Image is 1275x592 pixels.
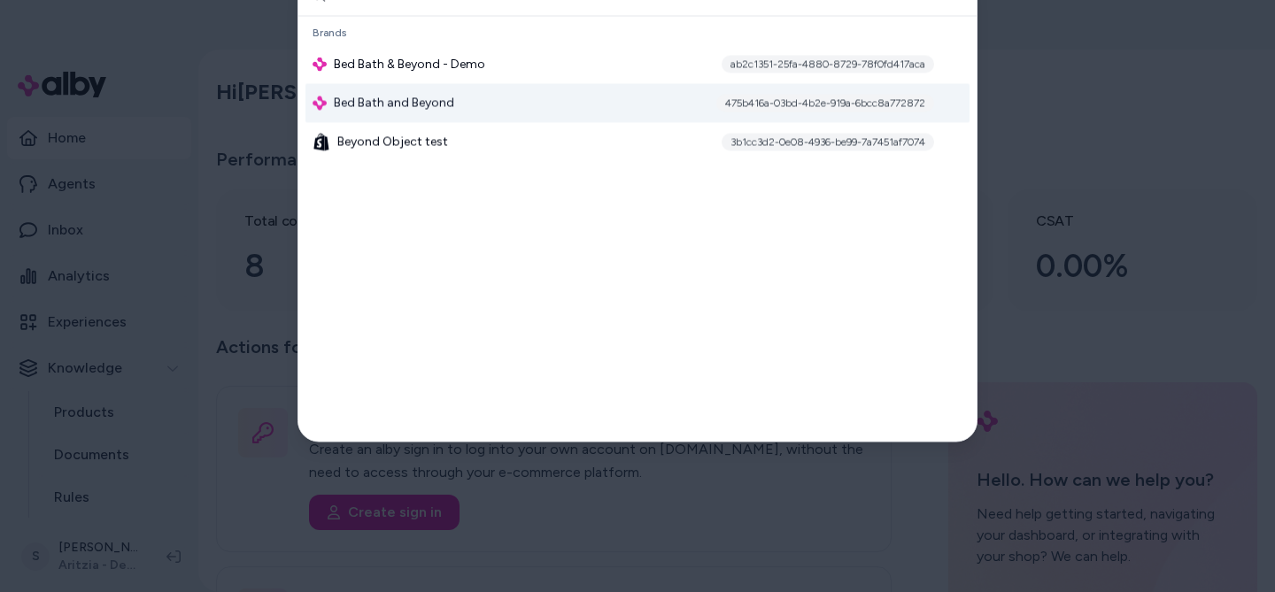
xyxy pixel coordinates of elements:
[337,134,448,151] span: Beyond Object test
[313,58,327,72] img: alby Logo
[334,95,454,112] span: Bed Bath and Beyond
[334,56,485,73] span: Bed Bath & Beyond - Demo
[298,17,977,442] div: Suggestions
[716,95,934,112] div: 475b416a-03bd-4b2e-919a-6bcc8a772872
[722,134,934,151] div: 3b1cc3d2-0e08-4936-be99-7a7451af7074
[722,56,934,73] div: ab2c1351-25fa-4880-8729-78f0fd417aca
[305,20,970,45] div: Brands
[313,96,327,111] img: alby Logo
